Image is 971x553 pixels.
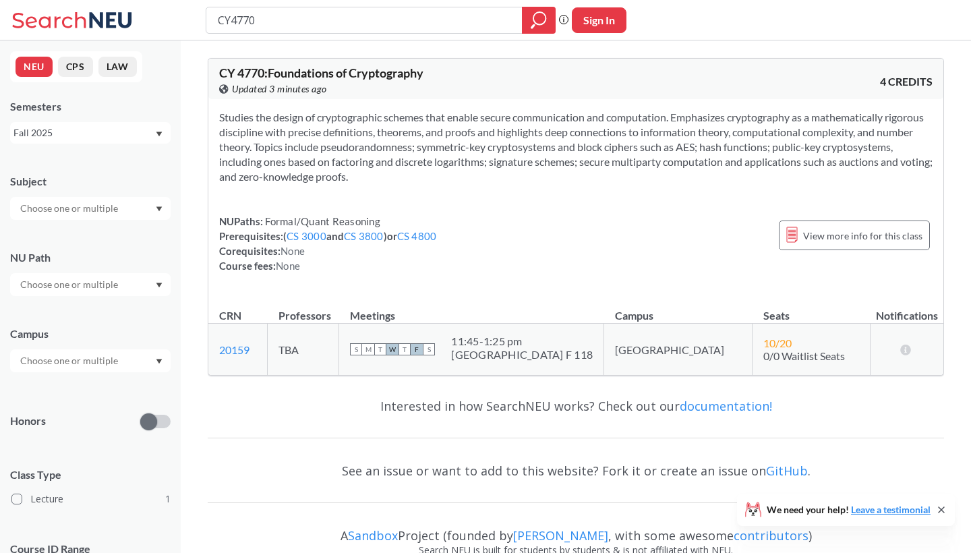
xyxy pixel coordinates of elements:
svg: Dropdown arrow [156,206,163,212]
button: CPS [58,57,93,77]
th: Campus [604,295,753,324]
span: S [423,343,435,355]
th: Notifications [870,295,943,324]
span: 1 [165,492,171,506]
span: Updated 3 minutes ago [232,82,327,96]
td: TBA [268,324,339,376]
span: We need your help! [767,505,931,515]
a: Leave a testimonial [851,504,931,515]
input: Class, professor, course number, "phrase" [216,9,512,32]
span: CY 4770 : Foundations of Cryptography [219,65,423,80]
a: CS 3800 [344,230,384,242]
div: Subject [10,174,171,189]
button: LAW [98,57,137,77]
div: See an issue or want to add to this website? Fork it or create an issue on . [208,451,944,490]
a: 20159 [219,343,249,356]
svg: Dropdown arrow [156,283,163,288]
th: Professors [268,295,339,324]
span: 10 / 20 [763,337,792,349]
span: T [374,343,386,355]
span: F [411,343,423,355]
div: Semesters [10,99,171,114]
div: 11:45 - 1:25 pm [451,334,593,348]
a: GitHub [766,463,808,479]
a: contributors [734,527,808,544]
div: CRN [219,308,241,323]
span: 4 CREDITS [880,74,933,89]
a: CS 4800 [397,230,437,242]
div: [GEOGRAPHIC_DATA] F 118 [451,348,593,361]
span: Formal/Quant Reasoning [263,215,380,227]
span: W [386,343,399,355]
span: None [281,245,305,257]
input: Choose one or multiple [13,200,127,216]
a: CS 3000 [287,230,326,242]
section: Studies the design of cryptographic schemes that enable secure communication and computation. Emp... [219,110,933,184]
th: Meetings [339,295,604,324]
span: S [350,343,362,355]
button: NEU [16,57,53,77]
input: Choose one or multiple [13,276,127,293]
div: Campus [10,326,171,341]
a: documentation! [680,398,772,414]
p: Honors [10,413,46,429]
div: Fall 2025 [13,125,154,140]
span: 0/0 Waitlist Seats [763,349,845,362]
th: Seats [753,295,870,324]
div: Interested in how SearchNEU works? Check out our [208,386,944,426]
a: [PERSON_NAME] [513,527,608,544]
svg: Dropdown arrow [156,359,163,364]
svg: magnifying glass [531,11,547,30]
div: NUPaths: Prerequisites: ( and ) or Corequisites: Course fees: [219,214,436,273]
div: magnifying glass [522,7,556,34]
td: [GEOGRAPHIC_DATA] [604,324,753,376]
span: M [362,343,374,355]
div: Fall 2025Dropdown arrow [10,122,171,144]
label: Lecture [11,490,171,508]
div: NU Path [10,250,171,265]
a: Sandbox [348,527,398,544]
span: Class Type [10,467,171,482]
span: None [276,260,300,272]
div: Dropdown arrow [10,197,171,220]
div: Dropdown arrow [10,349,171,372]
svg: Dropdown arrow [156,132,163,137]
input: Choose one or multiple [13,353,127,369]
span: T [399,343,411,355]
div: A Project (founded by , with some awesome ) [208,516,944,543]
div: Dropdown arrow [10,273,171,296]
span: View more info for this class [803,227,922,244]
button: Sign In [572,7,626,33]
